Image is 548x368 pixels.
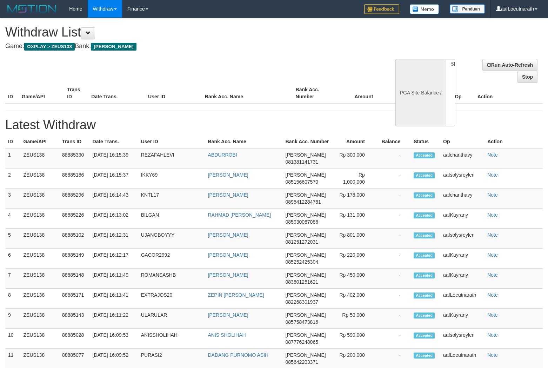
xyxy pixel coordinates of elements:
td: [DATE] 16:12:17 [90,249,138,269]
td: Rp 1,000,000 [333,169,375,189]
td: aafsolysreylen [440,229,484,249]
td: aafchanthavy [440,148,484,169]
th: Game/API [19,83,64,103]
span: 087776248065 [286,339,318,345]
td: 88885171 [59,289,90,309]
td: aafKayrany [440,209,484,229]
div: PGA Site Balance / [395,59,446,126]
td: Rp 450,000 [333,269,375,289]
td: ZEUS138 [21,148,60,169]
td: - [375,269,411,289]
a: Note [487,172,498,178]
td: - [375,249,411,269]
span: 085930067086 [286,219,318,225]
span: 085642203371 [286,359,318,365]
td: EXTRAJOS20 [138,289,205,309]
td: - [375,229,411,249]
td: BILGAN [138,209,205,229]
span: [PERSON_NAME] [91,43,136,51]
a: RAHMAD [PERSON_NAME] [208,212,271,218]
td: ZEUS138 [21,189,60,209]
span: [PERSON_NAME] [286,292,326,298]
span: Accepted [414,272,435,278]
td: [DATE] 16:11:41 [90,289,138,309]
td: - [375,148,411,169]
td: - [375,209,411,229]
td: 6 [5,249,21,269]
td: Rp 300,000 [333,148,375,169]
th: User ID [145,83,202,103]
td: aafKayrany [440,309,484,329]
td: [DATE] 16:12:31 [90,229,138,249]
td: 88885148 [59,269,90,289]
a: Stop [517,71,537,83]
td: [DATE] 16:15:39 [90,148,138,169]
span: Accepted [414,212,435,218]
span: Accepted [414,172,435,178]
span: [PERSON_NAME] [286,212,326,218]
span: OXPLAY > ZEUS138 [24,43,75,51]
span: [PERSON_NAME] [286,332,326,338]
td: 7 [5,269,21,289]
a: Note [487,232,498,238]
a: ZEPIN [PERSON_NAME] [208,292,264,298]
a: Run Auto-Refresh [482,59,537,71]
td: aafKayrany [440,249,484,269]
th: Balance [375,135,411,148]
th: ID [5,83,19,103]
th: Bank Acc. Name [202,83,293,103]
td: 2 [5,169,21,189]
span: Accepted [414,333,435,339]
td: REZAFAHLEVI [138,148,205,169]
td: KNTL17 [138,189,205,209]
a: Note [487,312,498,318]
span: [PERSON_NAME] [286,352,326,358]
td: 88885226 [59,209,90,229]
td: GACOR2992 [138,249,205,269]
a: [PERSON_NAME] [208,172,248,178]
td: ANISSHOLIHAH [138,329,205,349]
span: [PERSON_NAME] [286,312,326,318]
span: [PERSON_NAME] [286,192,326,198]
a: Note [487,252,498,258]
td: aafLoeutnarath [440,289,484,309]
span: 0895412284781 [286,199,321,205]
span: Accepted [414,192,435,198]
td: IKKY69 [138,169,205,189]
a: [PERSON_NAME] [208,252,248,258]
span: Accepted [414,252,435,258]
td: 1 [5,148,21,169]
td: ZEUS138 [21,329,60,349]
td: 88885102 [59,229,90,249]
td: aafKayrany [440,269,484,289]
td: Rp 178,000 [333,189,375,209]
span: 085252425304 [286,259,318,265]
th: Amount [333,135,375,148]
td: - [375,289,411,309]
td: [DATE] 16:11:22 [90,309,138,329]
a: Note [487,352,498,358]
span: Accepted [414,293,435,298]
img: panduan.png [450,4,485,14]
th: ID [5,135,21,148]
th: Date Trans. [88,83,145,103]
span: 083801251621 [286,279,318,285]
a: DADANG PURNOMO ASIH [208,352,268,358]
span: [PERSON_NAME] [286,252,326,258]
a: Note [487,192,498,198]
th: Bank Acc. Number [283,135,334,148]
td: Rp 131,000 [333,209,375,229]
td: Rp 220,000 [333,249,375,269]
span: 082268301937 [286,299,318,305]
span: 081251272031 [286,239,318,245]
td: [DATE] 16:11:49 [90,269,138,289]
th: Op [440,135,484,148]
th: Amount [338,83,383,103]
td: 4 [5,209,21,229]
td: - [375,329,411,349]
td: Rp 590,000 [333,329,375,349]
img: Feedback.jpg [364,4,399,14]
td: Rp 402,000 [333,289,375,309]
span: [PERSON_NAME] [286,152,326,158]
h4: Game: Bank: [5,43,358,50]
